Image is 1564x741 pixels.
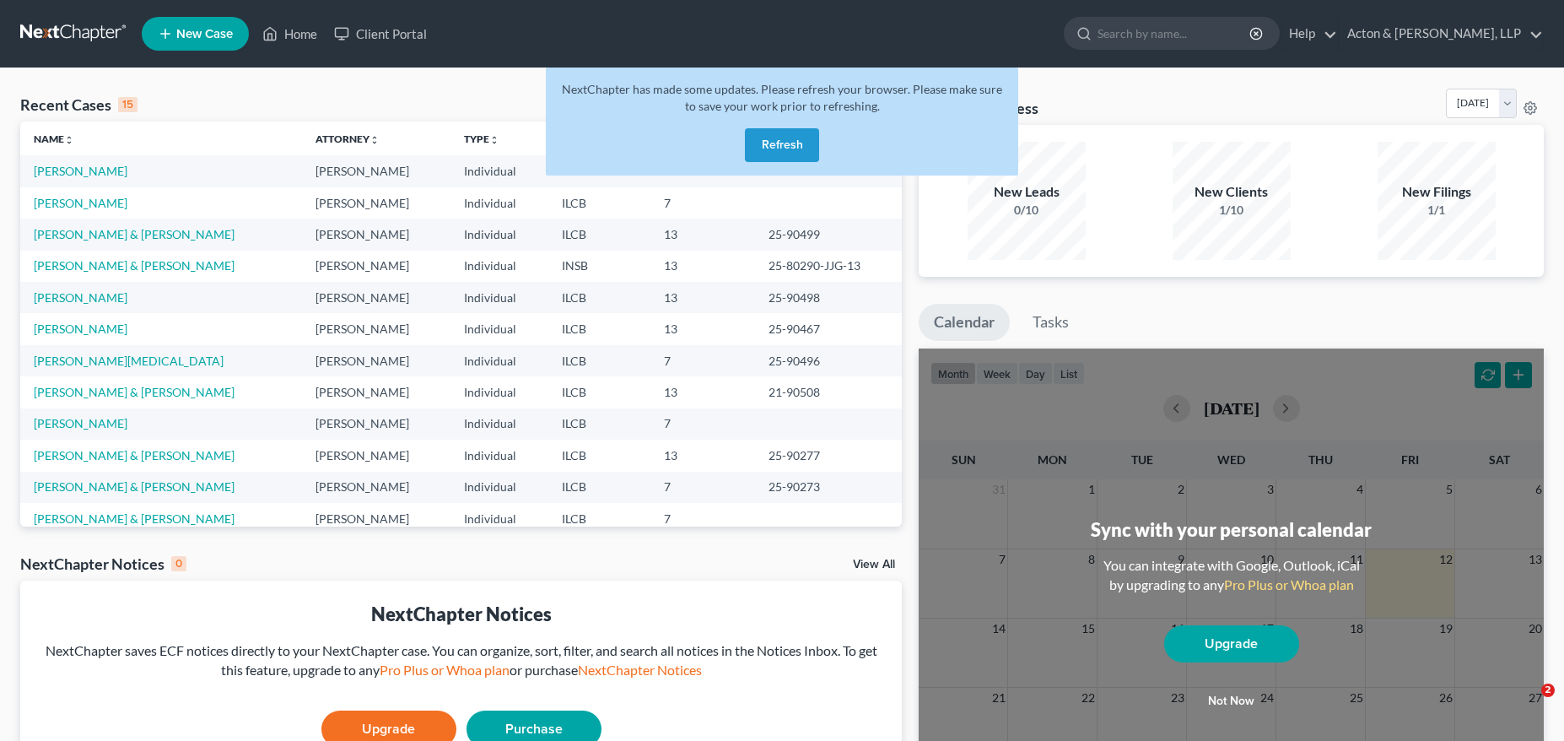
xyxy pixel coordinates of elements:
[450,282,548,313] td: Individual
[1507,684,1547,724] iframe: Intercom live chat
[450,313,548,344] td: Individual
[548,313,650,344] td: ILCB
[755,345,902,376] td: 25-90496
[34,511,235,526] a: [PERSON_NAME] & [PERSON_NAME]
[548,187,650,219] td: ILCB
[450,503,548,534] td: Individual
[1378,202,1496,219] div: 1/1
[650,282,755,313] td: 13
[34,601,888,627] div: NextChapter Notices
[745,128,819,162] button: Refresh
[171,556,186,571] div: 0
[755,440,902,471] td: 25-90277
[34,416,127,430] a: [PERSON_NAME]
[450,376,548,408] td: Individual
[548,376,650,408] td: ILCB
[919,304,1010,341] a: Calendar
[650,503,755,534] td: 7
[548,282,650,313] td: ILCB
[853,559,895,571] a: View All
[1091,517,1372,543] div: Sync with your personal calendar
[34,641,888,680] div: NextChapter saves ECF notices directly to your NextChapter case. You can organize, sort, filter, ...
[302,376,451,408] td: [PERSON_NAME]
[254,19,326,49] a: Home
[548,345,650,376] td: ILCB
[548,472,650,503] td: ILCB
[548,440,650,471] td: ILCB
[450,155,548,187] td: Individual
[968,182,1086,202] div: New Leads
[755,282,902,313] td: 25-90498
[1017,304,1084,341] a: Tasks
[380,662,510,678] a: Pro Plus or Whoa plan
[302,282,451,313] td: [PERSON_NAME]
[34,227,235,241] a: [PERSON_NAME] & [PERSON_NAME]
[562,82,1002,113] span: NextChapter has made some updates. Please refresh your browser. Please make sure to save your wor...
[489,135,499,145] i: unfold_more
[650,313,755,344] td: 13
[650,251,755,282] td: 13
[1378,182,1496,202] div: New Filings
[450,472,548,503] td: Individual
[450,219,548,250] td: Individual
[450,251,548,282] td: Individual
[450,187,548,219] td: Individual
[64,135,74,145] i: unfold_more
[650,219,755,250] td: 13
[1281,19,1337,49] a: Help
[755,219,902,250] td: 25-90499
[20,554,186,574] div: NextChapter Notices
[650,345,755,376] td: 7
[176,28,233,41] span: New Case
[1173,202,1291,219] div: 1/10
[118,97,138,112] div: 15
[369,135,380,145] i: unfold_more
[650,187,755,219] td: 7
[1339,19,1543,49] a: Acton & [PERSON_NAME], LLP
[1164,684,1299,718] button: Not now
[578,662,702,678] a: NextChapter Notices
[1173,182,1291,202] div: New Clients
[1224,576,1354,592] a: Pro Plus or Whoa plan
[20,95,138,115] div: Recent Cases
[34,385,235,399] a: [PERSON_NAME] & [PERSON_NAME]
[302,251,451,282] td: [PERSON_NAME]
[650,376,755,408] td: 13
[1164,625,1299,663] a: Upgrade
[34,258,235,273] a: [PERSON_NAME] & [PERSON_NAME]
[302,345,451,376] td: [PERSON_NAME]
[34,290,127,305] a: [PERSON_NAME]
[548,408,650,440] td: ILCB
[302,313,451,344] td: [PERSON_NAME]
[34,354,224,368] a: [PERSON_NAME][MEDICAL_DATA]
[302,219,451,250] td: [PERSON_NAME]
[302,472,451,503] td: [PERSON_NAME]
[34,479,235,494] a: [PERSON_NAME] & [PERSON_NAME]
[450,408,548,440] td: Individual
[315,133,380,145] a: Attorneyunfold_more
[548,251,650,282] td: INSB
[450,345,548,376] td: Individual
[650,440,755,471] td: 13
[302,440,451,471] td: [PERSON_NAME]
[1097,18,1252,49] input: Search by name...
[34,164,127,178] a: [PERSON_NAME]
[968,202,1086,219] div: 0/10
[302,187,451,219] td: [PERSON_NAME]
[34,448,235,462] a: [PERSON_NAME] & [PERSON_NAME]
[650,408,755,440] td: 7
[450,440,548,471] td: Individual
[755,313,902,344] td: 25-90467
[1541,684,1555,697] span: 2
[302,408,451,440] td: [PERSON_NAME]
[464,133,499,145] a: Typeunfold_more
[650,472,755,503] td: 7
[548,503,650,534] td: ILCB
[755,251,902,282] td: 25-80290-JJG-13
[34,133,74,145] a: Nameunfold_more
[34,196,127,210] a: [PERSON_NAME]
[755,472,902,503] td: 25-90273
[34,322,127,336] a: [PERSON_NAME]
[755,376,902,408] td: 21-90508
[302,155,451,187] td: [PERSON_NAME]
